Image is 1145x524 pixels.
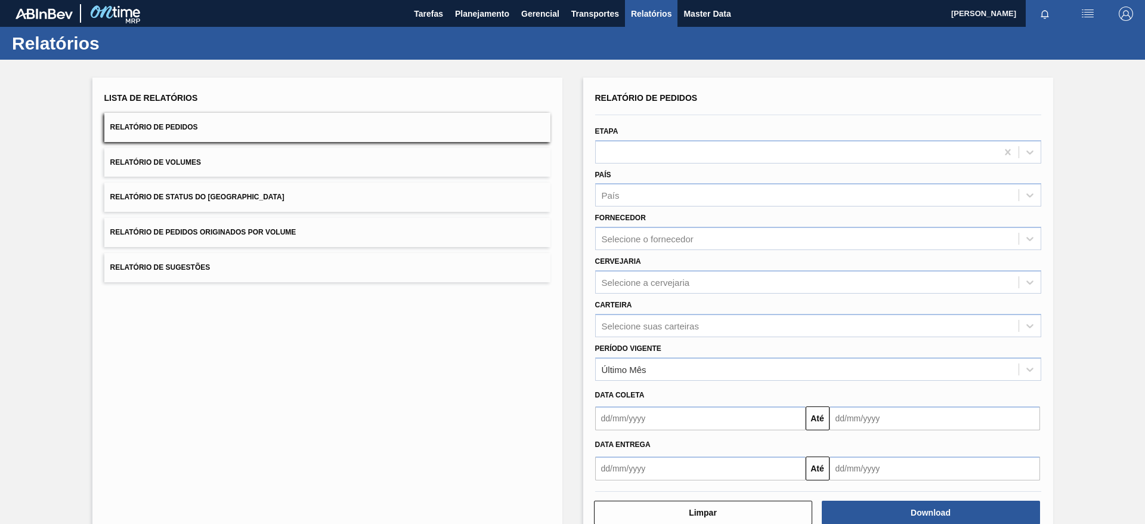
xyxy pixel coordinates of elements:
[595,171,611,179] label: País
[595,301,632,309] label: Carteira
[602,364,646,374] div: Último Mês
[104,93,198,103] span: Lista de Relatórios
[571,7,619,21] span: Transportes
[104,113,550,142] button: Relatório de Pedidos
[595,406,806,430] input: dd/mm/yyyy
[595,440,651,449] span: Data entrega
[1026,5,1064,22] button: Notificações
[110,158,201,167] span: Relatório de Volumes
[104,148,550,177] button: Relatório de Volumes
[595,127,618,135] label: Etapa
[806,406,830,430] button: Até
[104,218,550,247] button: Relatório de Pedidos Originados por Volume
[806,457,830,480] button: Até
[602,234,694,244] div: Selecione o fornecedor
[110,193,284,201] span: Relatório de Status do [GEOGRAPHIC_DATA]
[1081,7,1095,21] img: userActions
[830,406,1040,430] input: dd/mm/yyyy
[104,183,550,212] button: Relatório de Status do [GEOGRAPHIC_DATA]
[110,263,211,272] span: Relatório de Sugestões
[16,8,73,19] img: TNhmsLtSVTkK8tSr43FrP2fwEKptu5GPRR3wAAAABJRU5ErkJggg==
[104,253,550,282] button: Relatório de Sugestões
[595,391,645,399] span: Data coleta
[602,320,699,331] div: Selecione suas carteiras
[602,190,620,201] div: País
[110,123,198,131] span: Relatório de Pedidos
[631,7,671,21] span: Relatórios
[683,7,731,21] span: Master Data
[521,7,559,21] span: Gerencial
[110,228,296,236] span: Relatório de Pedidos Originados por Volume
[1119,7,1133,21] img: Logout
[595,93,698,103] span: Relatório de Pedidos
[414,7,443,21] span: Tarefas
[12,36,224,50] h1: Relatórios
[595,457,806,480] input: dd/mm/yyyy
[830,457,1040,480] input: dd/mm/yyyy
[602,277,690,287] div: Selecione a cervejaria
[595,344,661,353] label: Período Vigente
[455,7,509,21] span: Planejamento
[595,214,646,222] label: Fornecedor
[595,257,641,266] label: Cervejaria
